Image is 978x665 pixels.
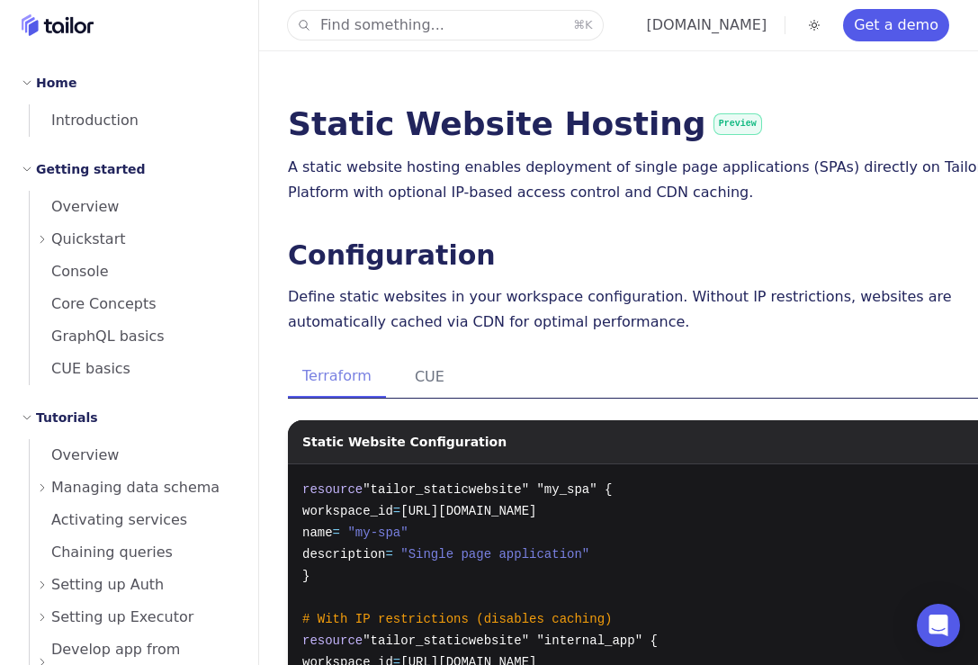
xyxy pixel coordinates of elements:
a: Chaining queries [30,536,237,569]
span: = [333,526,340,540]
a: Introduction [30,104,237,137]
div: Open Intercom Messenger [917,604,960,647]
span: } [302,569,310,583]
span: Preview [713,113,762,135]
span: Chaining queries [30,544,173,561]
button: Toggle dark mode [803,14,825,36]
span: Core Concepts [30,295,157,312]
button: Terraform [288,356,386,398]
a: Configuration [288,239,496,271]
span: Setting up Executor [51,605,193,630]
span: Overview [30,446,119,463]
button: Find something...⌘K [288,11,603,40]
a: Core Concepts [30,288,237,320]
span: Overview [30,198,119,215]
span: "tailor_staticwebsite" "my_spa" { [363,482,612,497]
span: [URL][DOMAIN_NAME] [400,504,536,518]
span: resource [302,482,363,497]
span: "Single page application" [400,547,589,562]
kbd: K [585,18,593,31]
span: CUE basics [30,360,130,377]
a: Home [22,14,94,36]
span: Introduction [30,112,139,129]
span: Quickstart [51,227,126,252]
span: = [385,547,392,562]
span: "my-spa" [347,526,408,540]
span: name [302,526,333,540]
span: Managing data schema [51,475,220,500]
a: [DOMAIN_NAME] [646,16,767,33]
a: CUE basics [30,353,237,385]
kbd: ⌘ [573,18,585,31]
h3: Static Website Configuration [302,420,507,453]
span: Activating services [30,511,187,528]
a: Overview [30,191,237,223]
a: Get a demo [843,9,949,41]
span: Console [30,263,109,280]
a: Static Website HostingPreview [288,105,762,142]
span: resource [302,634,363,648]
span: Static Website Hosting [288,108,762,140]
span: = [393,504,400,518]
a: GraphQL basics [30,320,237,353]
span: # With IP restrictions (disables caching) [302,612,612,626]
h2: Getting started [36,158,146,180]
h2: Home [36,72,76,94]
a: Activating services [30,504,237,536]
a: Console [30,256,237,288]
span: description [302,547,385,562]
span: workspace_id [302,504,393,518]
span: GraphQL basics [30,328,165,345]
button: CUE [400,356,459,398]
span: "tailor_staticwebsite" "internal_app" { [363,634,658,648]
a: Overview [30,439,237,472]
h2: Tutorials [36,407,98,428]
span: Setting up Auth [51,572,164,598]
